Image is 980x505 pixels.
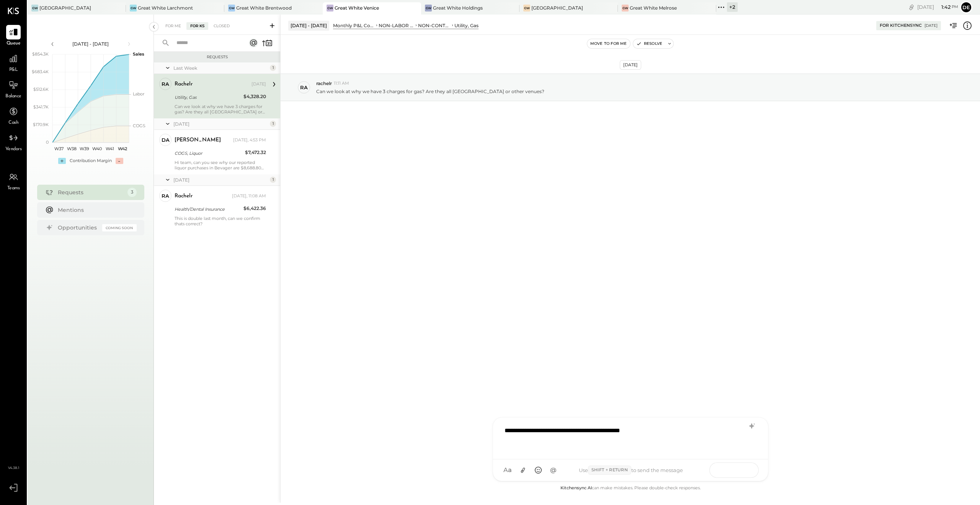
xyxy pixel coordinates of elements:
[588,466,631,475] span: Shift + Return
[186,22,208,30] div: For KS
[425,5,432,11] div: GW
[316,80,332,87] span: rachelr
[333,22,375,29] div: Monthly P&L Comparison
[162,192,169,200] div: ra
[0,131,26,153] a: Vendors
[133,123,145,128] text: COGS
[79,146,89,151] text: W39
[550,466,557,474] span: @
[130,5,137,11] div: GW
[327,5,333,11] div: GW
[58,189,124,196] div: Requests
[32,69,49,74] text: $683.4K
[5,93,21,100] span: Balance
[8,120,18,126] span: Cash
[622,5,629,11] div: GW
[7,40,21,47] span: Queue
[118,146,127,151] text: W42
[33,104,49,110] text: $341.7K
[39,5,91,11] div: [GEOGRAPHIC_DATA]
[116,158,123,164] div: -
[175,93,241,101] div: Utility, Gas
[300,84,308,91] div: ra
[454,22,479,29] div: Utility, Gas
[288,21,329,30] div: [DATE] - [DATE]
[379,22,414,29] div: NON-LABOR OPERATING EXPENSES
[252,81,266,87] div: [DATE]
[727,2,738,12] div: + 2
[270,65,276,71] div: 1
[228,5,235,11] div: GW
[106,146,114,151] text: W41
[523,5,530,11] div: GW
[175,205,241,213] div: Health/Dental Insurance
[133,51,144,57] text: Sales
[433,5,483,11] div: Great White Holdings
[620,60,641,70] div: [DATE]
[54,146,63,151] text: W37
[0,51,26,74] a: P&L
[0,78,26,100] a: Balance
[630,5,677,11] div: Great White Melrose
[70,158,112,164] div: Contribution Margin
[46,139,49,145] text: 0
[58,158,66,164] div: +
[7,185,20,192] span: Teams
[587,39,630,48] button: Move to for me
[917,3,958,11] div: [DATE]
[908,3,915,11] div: copy link
[133,91,144,97] text: Labor
[102,224,137,231] div: Coming Soon
[633,39,665,48] button: Resolve
[270,121,276,127] div: 1
[9,67,18,74] span: P&L
[924,23,938,28] div: [DATE]
[418,22,451,29] div: NON-CONTROLLABLE EXPENSES
[175,149,243,157] div: COGS, Liquor
[210,22,234,30] div: Closed
[243,93,266,100] div: $4,328.20
[58,41,123,47] div: [DATE] - [DATE]
[531,5,583,11] div: [GEOGRAPHIC_DATA]
[162,22,185,30] div: For Me
[92,146,102,151] text: W40
[127,188,137,197] div: 3
[243,205,266,212] div: $6,422.36
[334,80,349,87] span: 11:11 AM
[175,216,266,226] div: This is double last month, can we confirm thats correct?
[236,5,292,11] div: Great White Brentwood
[33,122,49,127] text: $170.9K
[58,206,133,214] div: Mentions
[175,160,266,171] div: Hi team, can you see why our reported liquor purchases in Bevager are $8,688.80 but here they're ...
[233,137,266,143] div: [DATE], 4:53 PM
[173,121,268,127] div: [DATE]
[245,149,266,156] div: $7,472.32
[710,461,728,480] span: SEND
[175,80,193,88] div: rachelr
[880,23,922,29] div: For KitchenSync
[58,224,98,231] div: Opportunities
[175,104,266,115] div: Can we look at why we have 3 charges for gas? Are they all [GEOGRAPHIC_DATA] or other venues?
[960,1,972,13] button: De
[31,5,38,11] div: GW
[560,466,702,475] div: Use to send the message
[501,463,514,477] button: Aa
[232,193,266,199] div: [DATE], 11:08 AM
[0,25,26,47] a: Queue
[5,146,22,153] span: Vendors
[158,54,276,60] div: Requests
[316,88,544,95] p: Can we look at why we have 3 charges for gas? Are they all [GEOGRAPHIC_DATA] or other venues?
[138,5,193,11] div: Great White Larchmont
[0,104,26,126] a: Cash
[508,466,512,474] span: a
[175,136,221,144] div: [PERSON_NAME]
[67,146,76,151] text: W38
[173,177,268,183] div: [DATE]
[270,177,276,183] div: 1
[175,192,193,200] div: rachelr
[547,463,560,477] button: @
[162,136,170,144] div: DA
[162,80,169,88] div: ra
[335,5,379,11] div: Great White Venice
[173,65,268,71] div: Last Week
